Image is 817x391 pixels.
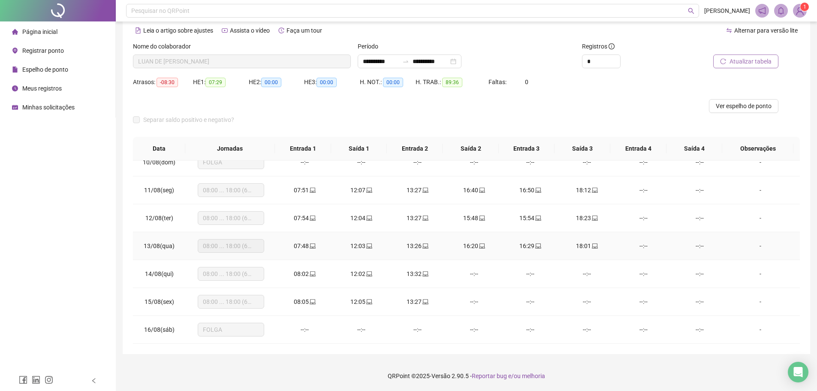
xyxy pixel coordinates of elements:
span: LUAN DE MEDEIROS DOS SANTOS [138,55,346,68]
div: --:-- [622,185,665,195]
div: 12:03 [340,241,383,251]
div: Atrasos: [133,77,193,87]
span: 12/08(ter) [145,215,173,221]
div: --:-- [622,213,665,223]
div: --:-- [340,158,383,167]
div: 13:27 [396,185,439,195]
span: -08:30 [157,78,178,87]
span: laptop [365,243,372,249]
span: schedule [12,104,18,110]
div: 12:05 [340,297,383,306]
div: 07:48 [283,241,326,251]
span: youtube [222,27,228,33]
span: laptop [478,187,485,193]
span: 08:00 ... 18:00 (6 HORAS) [203,184,259,197]
span: to [402,58,409,65]
div: 13:27 [396,213,439,223]
span: 08:00 ... 18:00 (6 HORAS) [203,212,259,224]
div: - [735,213,786,223]
span: Versão [431,373,450,379]
div: 15:54 [509,213,552,223]
span: laptop [422,215,428,221]
span: 00:00 [261,78,281,87]
span: Minhas solicitações [22,104,75,111]
span: Atualizar tabela [730,57,772,66]
div: --:-- [396,325,439,334]
span: 07:29 [205,78,226,87]
span: laptop [422,187,428,193]
span: 16/08(sáb) [144,326,175,333]
span: laptop [534,243,541,249]
div: --:-- [566,297,609,306]
span: laptop [365,271,372,277]
div: --:-- [678,297,721,306]
th: Saída 2 [443,137,498,161]
span: 89:36 [442,78,462,87]
span: laptop [534,215,541,221]
span: home [12,29,18,35]
span: 08:00 ... 18:00 (6 HORAS) [203,267,259,280]
div: --:-- [678,185,721,195]
span: bell [777,7,785,15]
th: Observações [722,137,793,161]
div: 18:01 [566,241,609,251]
div: - [735,158,786,167]
span: Alternar para versão lite [734,27,798,34]
span: [PERSON_NAME] [704,6,750,15]
div: - [735,297,786,306]
div: - [735,185,786,195]
span: Página inicial [22,28,57,35]
span: file [12,67,18,73]
div: 18:23 [566,213,609,223]
span: laptop [478,243,485,249]
div: H. NOT.: [360,77,416,87]
button: Ver espelho de ponto [709,99,778,113]
div: --:-- [340,325,383,334]
div: --:-- [566,158,609,167]
span: laptop [309,243,316,249]
div: HE 1: [193,77,249,87]
span: laptop [309,215,316,221]
span: laptop [591,187,598,193]
div: 16:40 [453,185,496,195]
span: Observações [729,144,787,153]
div: - [735,269,786,279]
span: Assista o vídeo [230,27,270,34]
span: 10/08(dom) [143,159,175,166]
div: --:-- [622,269,665,279]
span: laptop [478,215,485,221]
div: --:-- [453,158,496,167]
span: laptop [422,271,428,277]
span: 13/08(qua) [144,242,175,249]
span: history [278,27,284,33]
th: Entrada 1 [275,137,331,161]
div: --:-- [283,325,326,334]
div: 08:05 [283,297,326,306]
span: Registrar ponto [22,47,64,54]
div: 07:54 [283,213,326,223]
div: --:-- [622,241,665,251]
span: Ver espelho de ponto [716,101,772,111]
span: instagram [45,376,53,384]
div: --:-- [566,269,609,279]
span: Registros [582,42,615,51]
span: 11/08(seg) [144,187,174,194]
span: 0 [525,79,528,85]
div: Open Intercom Messenger [788,362,808,382]
span: Reportar bug e/ou melhoria [472,373,545,379]
th: Entrada 4 [610,137,666,161]
div: 12:02 [340,269,383,279]
div: --:-- [678,241,721,251]
span: 00:00 [383,78,403,87]
span: laptop [365,215,372,221]
span: swap-right [402,58,409,65]
div: 16:29 [509,241,552,251]
div: 15:48 [453,213,496,223]
img: 92269 [793,4,806,17]
label: Nome do colaborador [133,42,196,51]
span: Faça um tour [286,27,322,34]
div: 13:26 [396,241,439,251]
th: Saída 1 [331,137,387,161]
span: Faltas: [488,79,508,85]
span: facebook [19,376,27,384]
